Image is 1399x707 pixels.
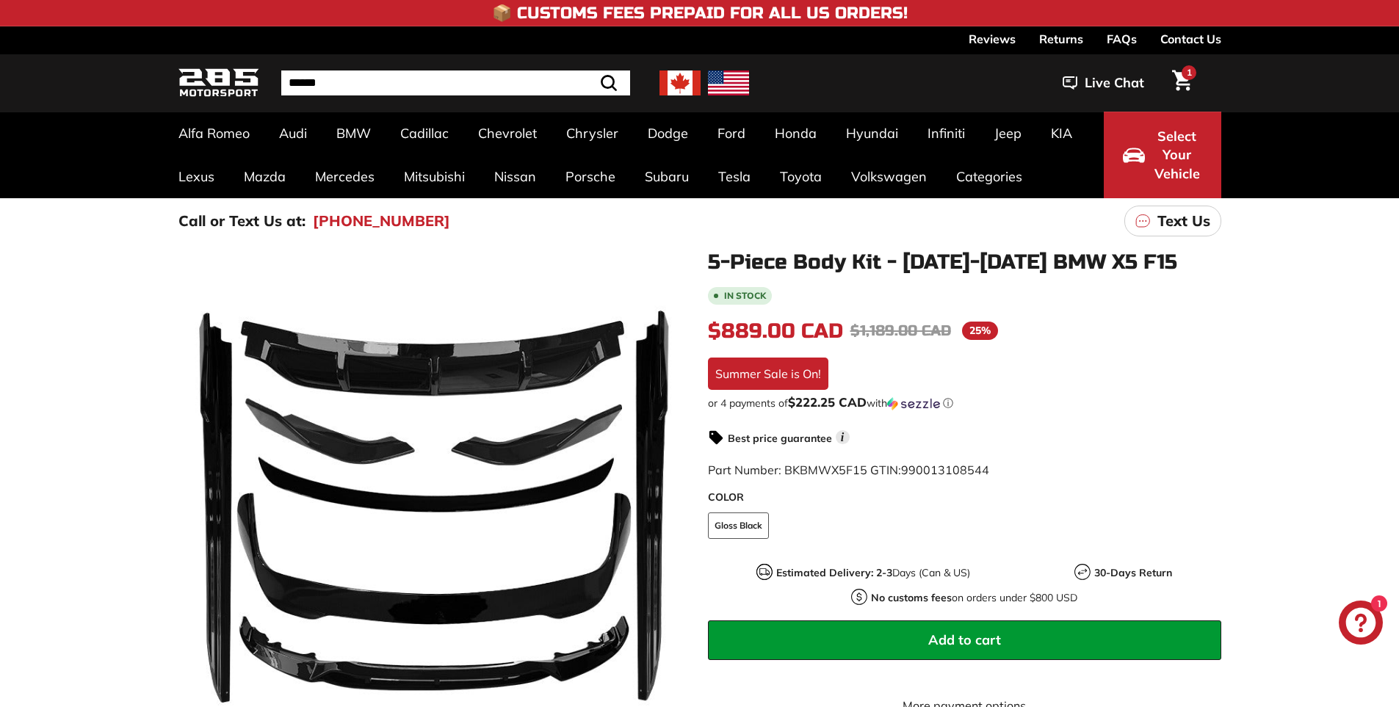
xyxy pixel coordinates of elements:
[1157,210,1210,232] p: Text Us
[1187,67,1192,78] span: 1
[708,490,1221,505] label: COLOR
[728,432,832,445] strong: Best price guarantee
[708,463,989,477] span: Part Number: BKBMWX5F15 GTIN:
[831,112,913,155] a: Hyundai
[178,210,306,232] p: Call or Text Us at:
[300,155,389,198] a: Mercedes
[322,112,386,155] a: BMW
[178,66,259,101] img: Logo_285_Motorsport_areodynamics_components
[724,291,766,300] b: In stock
[901,463,989,477] span: 990013108544
[164,155,229,198] a: Lexus
[551,155,630,198] a: Porsche
[850,322,951,340] span: $1,189.00 CAD
[887,397,940,410] img: Sezzle
[871,591,952,604] strong: No customs fees
[480,155,551,198] a: Nissan
[1036,112,1087,155] a: KIA
[1163,58,1201,108] a: Cart
[281,70,630,95] input: Search
[1104,112,1221,198] button: Select Your Vehicle
[776,566,892,579] strong: Estimated Delivery: 2-3
[941,155,1037,198] a: Categories
[962,322,998,340] span: 25%
[708,620,1221,660] button: Add to cart
[1085,73,1144,93] span: Live Chat
[969,26,1016,51] a: Reviews
[836,155,941,198] a: Volkswagen
[708,396,1221,410] div: or 4 payments of with
[788,394,867,410] span: $222.25 CAD
[708,319,843,344] span: $889.00 CAD
[703,112,760,155] a: Ford
[229,155,300,198] a: Mazda
[463,112,552,155] a: Chevrolet
[1334,601,1387,648] inbox-online-store-chat: Shopify online store chat
[313,210,450,232] a: [PHONE_NUMBER]
[913,112,980,155] a: Infiniti
[760,112,831,155] a: Honda
[386,112,463,155] a: Cadillac
[389,155,480,198] a: Mitsubishi
[1107,26,1137,51] a: FAQs
[1160,26,1221,51] a: Contact Us
[708,251,1221,274] h1: 5-Piece Body Kit - [DATE]-[DATE] BMW X5 F15
[264,112,322,155] a: Audi
[1124,206,1221,236] a: Text Us
[492,4,908,22] h4: 📦 Customs Fees Prepaid for All US Orders!
[1044,65,1163,101] button: Live Chat
[630,155,704,198] a: Subaru
[1039,26,1083,51] a: Returns
[1152,127,1202,184] span: Select Your Vehicle
[1094,566,1172,579] strong: 30-Days Return
[704,155,765,198] a: Tesla
[633,112,703,155] a: Dodge
[765,155,836,198] a: Toyota
[164,112,264,155] a: Alfa Romeo
[871,590,1077,606] p: on orders under $800 USD
[776,565,970,581] p: Days (Can & US)
[928,631,1001,648] span: Add to cart
[708,358,828,390] div: Summer Sale is On!
[708,396,1221,410] div: or 4 payments of$222.25 CADwithSezzle Click to learn more about Sezzle
[980,112,1036,155] a: Jeep
[552,112,633,155] a: Chrysler
[836,430,850,444] span: i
